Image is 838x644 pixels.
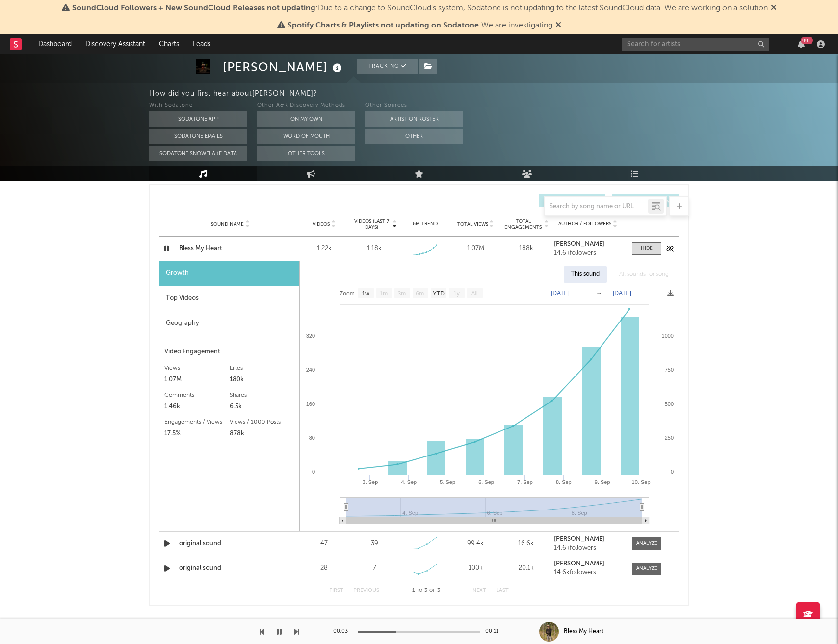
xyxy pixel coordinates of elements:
[453,290,460,297] text: 1y
[257,129,355,144] button: Word Of Mouth
[164,416,230,428] div: Engagements / Views
[539,194,605,207] button: UGC(3)
[72,4,315,12] span: SoundCloud Followers + New SoundCloud Releases not updating
[429,589,435,593] span: of
[149,146,247,161] button: Sodatone Snowflake Data
[306,333,315,339] text: 320
[159,261,299,286] div: Growth
[556,479,572,485] text: 8. Sep
[554,241,622,248] a: [PERSON_NAME]
[186,34,217,54] a: Leads
[471,290,477,297] text: All
[179,563,282,573] a: original sound
[306,367,315,373] text: 240
[564,266,607,283] div: This sound
[365,100,463,111] div: Other Sources
[333,626,353,638] div: 00:03
[612,266,676,283] div: All sounds for song
[798,40,805,48] button: 99+
[306,401,315,407] text: 160
[352,218,392,230] span: Videos (last 7 days)
[230,401,295,413] div: 6.5k
[257,111,355,127] button: On My Own
[596,290,602,296] text: →
[149,129,247,144] button: Sodatone Emails
[554,561,604,567] strong: [PERSON_NAME]
[164,362,230,374] div: Views
[503,539,549,549] div: 16.6k
[367,244,382,254] div: 1.18k
[230,389,295,401] div: Shares
[159,311,299,336] div: Geography
[79,34,152,54] a: Discovery Assistant
[164,389,230,401] div: Comments
[152,34,186,54] a: Charts
[257,146,355,161] button: Other Tools
[671,469,674,475] text: 0
[613,290,631,296] text: [DATE]
[665,401,674,407] text: 500
[149,88,838,100] div: How did you first hear about [PERSON_NAME] ?
[554,241,604,247] strong: [PERSON_NAME]
[485,626,505,638] div: 00:11
[230,362,295,374] div: Likes
[545,203,648,211] input: Search by song name or URL
[380,290,388,297] text: 1m
[517,479,533,485] text: 7. Sep
[402,220,448,228] div: 6M Trend
[301,539,347,549] div: 47
[149,100,247,111] div: With Sodatone
[554,561,622,567] a: [PERSON_NAME]
[257,100,355,111] div: Other A&R Discovery Methods
[801,37,813,44] div: 99 +
[564,627,603,636] div: Bless My Heart
[373,563,376,573] div: 7
[665,367,674,373] text: 750
[554,545,622,552] div: 14.6k followers
[398,290,406,297] text: 3m
[417,589,422,593] span: to
[662,333,674,339] text: 1000
[554,536,622,543] a: [PERSON_NAME]
[399,585,453,597] div: 1 3 3
[149,111,247,127] button: Sodatone App
[357,59,418,74] button: Tracking
[503,244,549,254] div: 188k
[159,286,299,311] div: Top Videos
[401,479,417,485] text: 4. Sep
[457,221,488,227] span: Total Views
[309,435,315,441] text: 80
[164,401,230,413] div: 1.46k
[301,244,347,254] div: 1.22k
[622,38,769,51] input: Search for artists
[312,469,315,475] text: 0
[288,22,479,29] span: Spotify Charts & Playlists not updating on Sodatone
[554,569,622,576] div: 14.6k followers
[453,244,498,254] div: 1.07M
[164,428,230,440] div: 17.5%
[554,536,604,542] strong: [PERSON_NAME]
[555,22,561,29] span: Dismiss
[632,479,651,485] text: 10. Sep
[478,479,494,485] text: 6. Sep
[771,4,777,12] span: Dismiss
[503,218,543,230] span: Total Engagements
[179,539,282,549] a: original sound
[288,22,552,29] span: : We are investigating
[365,111,463,127] button: Artist on Roster
[551,290,570,296] text: [DATE]
[230,416,295,428] div: Views / 1000 Posts
[472,588,486,593] button: Next
[362,290,370,297] text: 1w
[31,34,79,54] a: Dashboard
[433,290,445,297] text: YTD
[595,479,610,485] text: 9. Sep
[230,374,295,386] div: 180k
[353,588,379,593] button: Previous
[164,374,230,386] div: 1.07M
[211,221,244,227] span: Sound Name
[554,250,622,257] div: 14.6k followers
[453,539,498,549] div: 99.4k
[558,221,611,227] span: Author / Followers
